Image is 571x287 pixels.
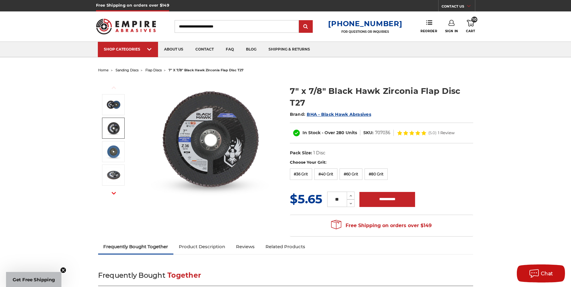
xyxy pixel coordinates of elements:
[240,42,262,57] a: blog
[220,42,240,57] a: faq
[471,17,477,23] span: 10
[466,29,475,33] span: Cart
[169,68,244,72] span: 7" x 7/8" black hawk zirconia flap disc t27
[116,68,138,72] a: sanding discs
[96,15,156,38] img: Empire Abrasives
[290,85,473,109] h1: 7" x 7/8" Black Hawk Zirconia Flap Disc T27
[466,20,475,33] a: 10 Cart
[517,264,565,282] button: Chat
[13,277,55,282] span: Get Free Shipping
[231,240,260,253] a: Reviews
[106,97,121,112] img: 7 inch Zirconia flap disc
[262,42,316,57] a: shipping & returns
[541,271,553,276] span: Chat
[98,68,109,72] a: home
[307,112,371,117] a: BHA - Black Hawk Abrasives
[438,131,455,135] span: 1 Review
[445,29,458,33] span: Sign In
[375,130,390,136] dd: 707036
[290,150,312,156] dt: Pack Size:
[167,271,201,279] span: Together
[322,130,335,135] span: - Over
[106,144,121,159] img: 7" x 7/8" Black Hawk Zirconia Flap Disc T27
[158,42,189,57] a: about us
[290,159,473,165] label: Choose Your Grit:
[104,47,152,51] div: SHOP CATEGORIES
[60,267,66,273] button: Close teaser
[189,42,220,57] a: contact
[328,30,402,34] p: FOR QUESTIONS OR INQUIRIES
[336,130,344,135] span: 280
[150,79,270,199] img: 7 inch Zirconia flap disc
[328,19,402,28] a: [PHONE_NUMBER]
[173,240,231,253] a: Product Description
[313,150,325,156] dd: 1 Disc
[290,112,306,117] span: Brand:
[420,20,437,33] a: Reorder
[145,68,162,72] a: flap discs
[98,240,174,253] a: Frequently Bought Together
[290,192,322,206] span: $5.65
[107,187,121,200] button: Next
[428,131,436,135] span: (5.0)
[442,3,475,11] a: CONTACT US
[6,272,61,287] div: Get Free ShippingClose teaser
[303,130,321,135] span: In Stock
[106,121,121,136] img: 7" x 7/8" Black Hawk Zirconia Flap Disc T27
[98,271,165,279] span: Frequently Bought
[106,168,121,183] img: 7" x 7/8" Black Hawk Zirconia Flap Disc T27
[107,81,121,94] button: Previous
[260,240,311,253] a: Related Products
[300,21,312,33] input: Submit
[346,130,357,135] span: Units
[420,29,437,33] span: Reorder
[331,220,432,232] span: Free Shipping on orders over $149
[363,130,374,136] dt: SKU:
